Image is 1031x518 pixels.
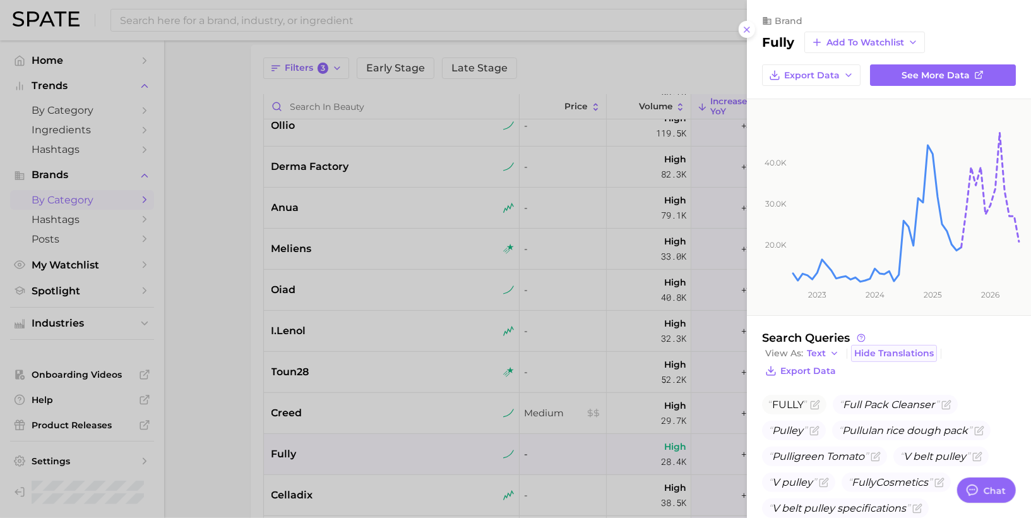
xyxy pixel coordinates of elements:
[784,70,840,81] span: Export Data
[768,450,868,462] span: Pulligreen Tomato
[810,400,820,410] button: Flag as miscategorized or irrelevant
[941,400,951,410] button: Flag as miscategorized or irrelevant
[762,362,839,380] button: Export Data
[912,503,922,514] button: Flag as miscategorized or irrelevant
[871,452,881,462] button: Flag as miscategorized or irrelevant
[838,425,972,437] span: Pullulan rice dough pack
[762,64,861,86] button: Export Data
[765,199,787,208] tspan: 30.0k
[765,240,787,250] tspan: 20.0k
[804,32,925,53] button: Add to Watchlist
[870,64,1016,86] a: See more data
[768,502,910,514] span: V belt pulley specifications
[765,350,803,357] span: View As
[768,425,807,437] span: Pulley
[924,290,942,299] tspan: 2025
[848,476,932,488] span: Cosmetics
[819,478,829,488] button: Flag as miscategorized or irrelevant
[851,345,937,362] button: Hide Translations
[972,452,982,462] button: Flag as miscategorized or irrelevant
[768,476,816,488] span: V pulley
[808,290,826,299] tspan: 2023
[902,70,970,81] span: See more data
[981,290,999,299] tspan: 2026
[765,158,787,167] tspan: 40.0k
[852,476,876,488] span: Fully
[854,348,934,359] span: Hide Translations
[934,478,945,488] button: Flag as miscategorized or irrelevant
[826,37,904,48] span: Add to Watchlist
[775,15,802,27] span: brand
[762,331,867,345] span: Search Queries
[974,426,984,436] button: Flag as miscategorized or irrelevant
[762,346,843,362] button: View AsText
[866,290,885,299] tspan: 2024
[780,366,836,376] span: Export Data
[809,426,819,436] button: Flag as miscategorized or irrelevant
[900,450,970,462] span: V belt pulley
[762,35,794,50] h2: fully
[839,399,939,411] span: Full Pack Cleanser
[772,399,804,411] span: FULLY
[807,350,826,357] span: Text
